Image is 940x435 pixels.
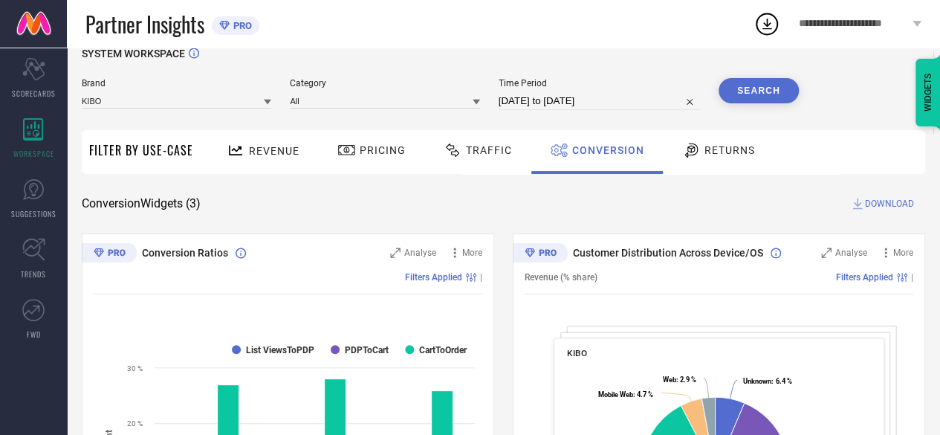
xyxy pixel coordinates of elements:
div: Premium [513,243,568,265]
span: Filters Applied [405,272,462,283]
span: SYSTEM WORKSPACE [82,48,185,59]
span: Conversion Ratios [142,247,228,259]
span: SUGGESTIONS [11,208,56,219]
text: : 4.7 % [598,390,653,399]
svg: Zoom [390,248,401,258]
text: 20 % [127,419,143,428]
text: List ViewsToPDP [246,345,314,355]
span: More [462,248,482,258]
span: WORKSPACE [13,148,54,159]
tspan: Web [662,376,675,384]
span: Analyse [835,248,867,258]
text: : 2.9 % [662,376,696,384]
button: Search [719,78,799,103]
span: Returns [704,144,755,156]
tspan: Mobile Web [598,390,633,399]
span: Customer Distribution Across Device/OS [573,247,763,259]
span: KIBO [567,348,587,358]
svg: Zoom [821,248,832,258]
input: Select time period [499,92,700,110]
span: Analyse [404,248,436,258]
div: Premium [82,243,137,265]
tspan: Unknown [743,377,771,385]
span: Filter By Use-Case [89,141,193,159]
text: 30 % [127,364,143,373]
text: : 6.4 % [743,377,791,385]
span: Conversion [572,144,644,156]
span: Revenue (% share) [525,272,597,283]
span: Partner Insights [85,9,204,39]
span: Traffic [466,144,512,156]
span: | [480,272,482,283]
div: Open download list [753,10,780,37]
span: Brand [82,78,271,88]
span: SCORECARDS [12,88,56,99]
span: Pricing [360,144,406,156]
span: PRO [230,20,252,31]
text: CartToOrder [419,345,467,355]
span: TRENDS [21,268,46,280]
span: More [893,248,913,258]
span: FWD [27,329,41,340]
span: Conversion Widgets ( 3 ) [82,196,201,211]
text: PDPToCart [345,345,389,355]
span: Filters Applied [836,272,893,283]
span: DOWNLOAD [865,196,914,211]
span: Revenue [249,145,299,157]
span: | [911,272,913,283]
span: Category [290,78,479,88]
span: Time Period [499,78,700,88]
